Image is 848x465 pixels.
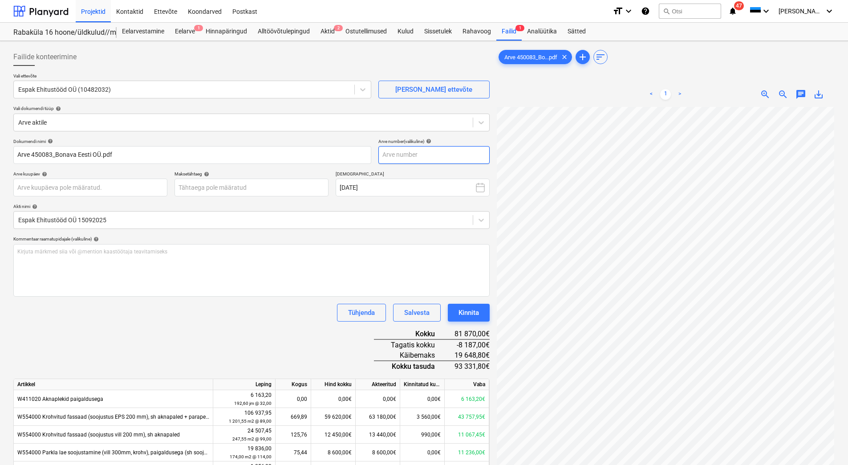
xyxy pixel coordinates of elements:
[404,307,430,318] div: Salvesta
[54,106,61,111] span: help
[217,427,272,443] div: 24 507,45
[457,23,496,41] a: Rahavoog
[393,304,441,322] button: Salvesta
[336,171,490,179] p: [DEMOGRAPHIC_DATA]
[336,179,490,196] button: [DATE]
[217,445,272,461] div: 19 836,00
[499,50,572,64] div: Arve 450083_Bo...pdf
[217,409,272,425] div: 106 937,95
[356,426,400,444] div: 13 440,00€
[448,304,490,322] button: Kinnita
[778,89,788,100] span: zoom_out
[378,81,490,98] button: [PERSON_NAME] ettevõte
[17,396,103,402] span: W411020 Aknaplekid paigaldusega
[449,361,490,371] div: 93 331,80€
[311,390,356,408] div: 0,00€
[40,171,47,177] span: help
[728,6,737,16] i: notifications
[356,408,400,426] div: 63 180,00€
[515,25,524,31] span: 1
[623,6,634,16] i: keyboard_arrow_down
[13,52,77,62] span: Failide konteerimine
[374,339,449,350] div: Tagatis kokku
[13,139,371,144] div: Dokumendi nimi
[229,419,272,424] small: 1 201,55 m2 @ 89,00
[334,25,343,31] span: 2
[217,391,272,408] div: 6 163,20
[374,361,449,371] div: Kokku tasuda
[660,89,671,100] a: Page 1 is your current page
[230,454,272,459] small: 174,00 m2 @ 114,00
[595,52,606,62] span: sort
[779,8,823,15] span: [PERSON_NAME]
[13,179,167,196] input: Arve kuupäeva pole määratud.
[13,73,371,81] p: Vali ettevõte
[458,307,479,318] div: Kinnita
[276,390,311,408] div: 0,00
[522,23,562,41] a: Analüütika
[374,329,449,339] div: Kokku
[92,237,99,242] span: help
[17,432,180,438] span: W554000 Krohvitud fassaad (soojustus vill 200 mm), sh aknapaled
[311,444,356,461] div: 8 600,00€
[392,23,419,41] a: Kulud
[761,6,771,16] i: keyboard_arrow_down
[641,6,650,16] i: Abikeskus
[170,23,200,41] div: Eelarve
[445,444,489,461] div: 11 236,00€
[445,408,489,426] div: 43 757,95€
[252,23,315,41] div: Alltöövõtulepingud
[674,89,685,100] a: Next page
[356,379,400,390] div: Akteeritud
[562,23,591,41] a: Sätted
[337,304,386,322] button: Tühjenda
[424,139,431,144] span: help
[374,350,449,361] div: Käibemaks
[170,23,200,41] a: Eelarve1
[400,444,445,461] div: 0,00€
[419,23,457,41] a: Sissetulek
[213,379,276,390] div: Leping
[400,390,445,408] div: 0,00€
[30,204,37,209] span: help
[200,23,252,41] div: Hinnapäringud
[577,52,588,62] span: add
[46,139,53,144] span: help
[315,23,340,41] div: Aktid
[378,146,490,164] input: Arve number
[202,171,209,177] span: help
[174,171,329,177] div: Maksetähtaeg
[348,307,375,318] div: Tühjenda
[734,1,744,10] span: 47
[276,379,311,390] div: Kogus
[813,89,824,100] span: save_alt
[17,414,244,420] span: W554000 Krohvitud fassaad (soojustus EPS 200 mm), sh aknapaled + parapet (EPS 150 mm)
[174,179,329,196] input: Tähtaega pole määratud
[400,408,445,426] div: 3 560,00€
[824,6,835,16] i: keyboard_arrow_down
[496,23,522,41] div: Failid
[13,28,106,37] div: Rabaküla 16 hoone/üldkulud//maatööd (2101952//2101953)
[276,426,311,444] div: 125,76
[356,444,400,461] div: 8 600,00€
[795,89,806,100] span: chat
[445,379,489,390] div: Vaba
[646,89,657,100] a: Previous page
[445,390,489,408] div: 6 163,20€
[13,236,490,242] div: Kommentaar raamatupidajale (valikuline)
[311,408,356,426] div: 59 620,00€
[445,426,489,444] div: 11 067,45€
[311,379,356,390] div: Hind kokku
[803,422,848,465] iframe: Chat Widget
[340,23,392,41] a: Ostutellimused
[663,8,670,15] span: search
[276,444,311,461] div: 75,44
[613,6,623,16] i: format_size
[449,339,490,350] div: -8 187,00€
[311,426,356,444] div: 12 450,00€
[117,23,170,41] a: Eelarvestamine
[13,106,490,111] div: Vali dokumendi tüüp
